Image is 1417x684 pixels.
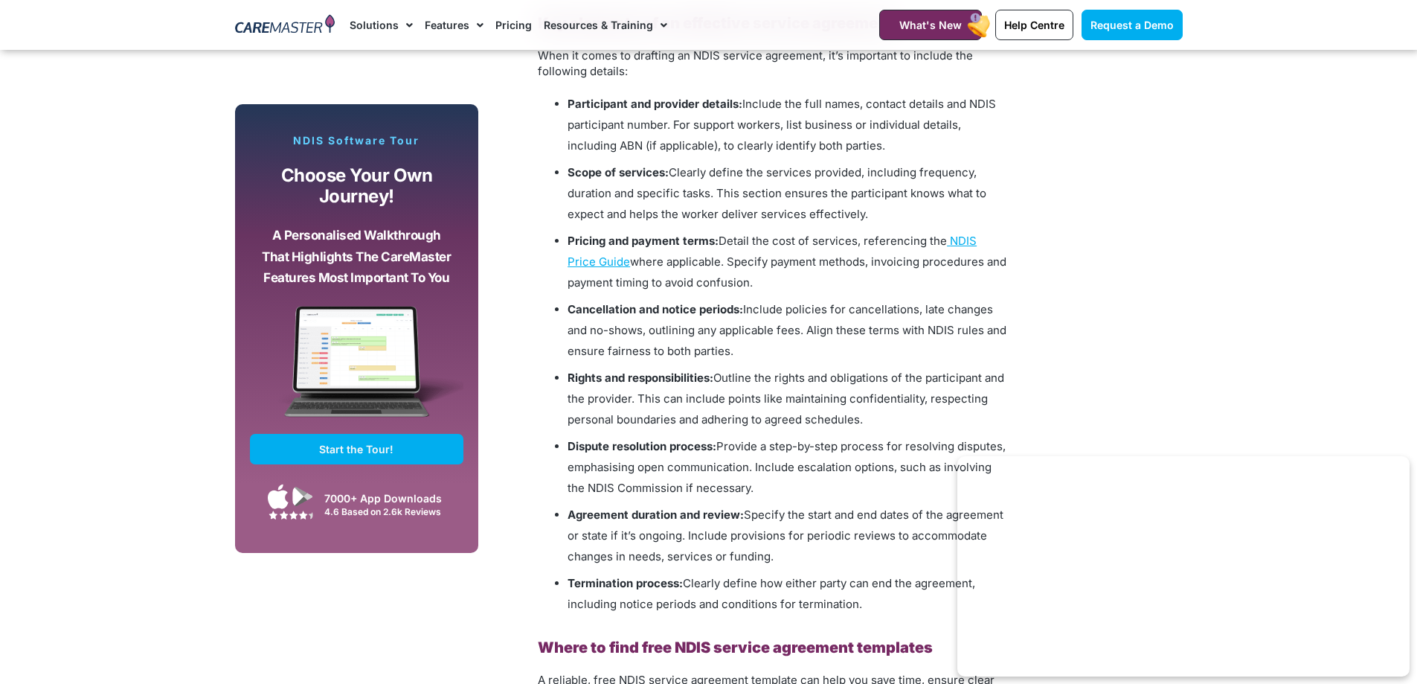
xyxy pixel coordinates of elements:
a: Help Centre [995,10,1073,40]
span: When it comes to drafting an NDIS service agreement, it’s important to include the following deta... [538,48,973,78]
span: where applicable. Specify payment methods, invoicing procedures and payment timing to avoid confu... [568,255,1006,290]
b: Termination process: [568,576,683,590]
p: A personalised walkthrough that highlights the CareMaster features most important to you [261,225,453,289]
b: Cancellation and notice periods: [568,302,743,316]
span: Include policies for cancellations, late changes and no-shows, outlining any applicable fees. Ali... [568,302,1006,358]
span: Specify the start and end dates of the agreement or state if it’s ongoing. Include provisions for... [568,508,1003,563]
a: Request a Demo [1082,10,1183,40]
b: Scope of services: [568,165,669,179]
span: Help Centre [1004,19,1064,31]
div: 4.6 Based on 2.6k Reviews [324,506,456,517]
span: Include the full names, contact details and NDIS participant number. For support workers, list bu... [568,97,996,153]
b: Where to find free NDIS service agreement templates [538,639,933,656]
b: Participant and provider details: [568,97,742,111]
img: Google Play App Icon [292,485,313,508]
span: Clearly define the services provided, including frequency, duration and specific tasks. This sect... [568,165,986,221]
a: Start the Tour! [250,434,464,464]
div: 7000+ App Downloads [324,490,456,506]
b: Pricing and payment terms: [568,234,719,248]
p: Choose your own journey! [261,165,453,208]
img: CareMaster Software Mockup on Screen [250,306,464,434]
span: What's New [899,19,962,31]
b: Dispute resolution process: [568,439,716,453]
span: Clearly define how either party can end the agreement, including notice periods and conditions fo... [568,576,975,611]
span: Detail the cost of services, referencing the [719,234,947,248]
p: NDIS Software Tour [250,134,464,147]
img: CareMaster Logo [235,14,335,36]
span: Provide a step-by-step process for resolving disputes, emphasising open communication. Include es... [568,439,1006,495]
iframe: Popup CTA [957,456,1410,677]
a: What's New [879,10,982,40]
b: Agreement duration and review: [568,508,744,522]
span: Request a Demo [1090,19,1174,31]
span: Outline the rights and obligations of the participant and the provider. This can include points l... [568,371,1004,426]
span: Start the Tour! [319,443,393,456]
img: Google Play Store App Review Stars [269,511,313,520]
b: Rights and responsibilities: [568,371,713,385]
img: Apple App Store Icon [268,484,289,509]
